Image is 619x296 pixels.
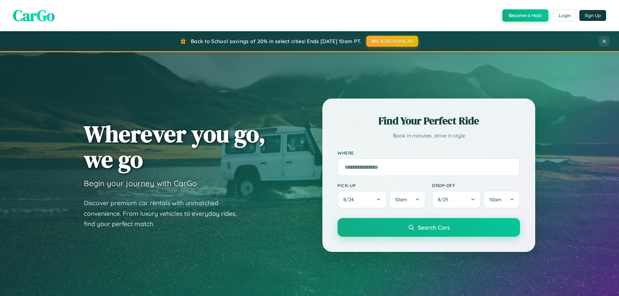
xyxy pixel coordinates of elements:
label: Where [338,150,520,156]
span: 8 / 24 [343,196,357,203]
span: Back to School savings of 20% in select cities! Ends [DATE] 10am PT. [191,38,361,44]
h3: Begin your journey with CarGo [84,178,197,188]
span: 10am [489,196,502,203]
label: Pick-up [338,183,426,188]
p: Discover premium car rentals with unmatched convenience. From luxury vehicles to everyday rides, ... [84,198,245,229]
button: 8/24 [338,191,387,208]
button: Sign Up [579,10,606,21]
button: 10am [484,191,520,208]
span: 8 / 25 [438,196,451,203]
button: Search Cars [338,218,520,237]
button: Login [553,10,576,21]
span: 10am [395,196,407,203]
h1: Wherever you go, we go [84,121,266,172]
span: CarGo [13,5,55,26]
button: BACK2SCHOOL20 [366,36,418,47]
button: 10am [389,191,426,208]
label: Drop-off [432,183,520,188]
button: 8/25 [432,191,481,208]
span: Search Cars [418,224,450,231]
button: Become a Host [502,9,548,22]
h2: Find Your Perfect Ride [338,114,520,128]
p: Book in minutes, drive in style [338,131,520,140]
